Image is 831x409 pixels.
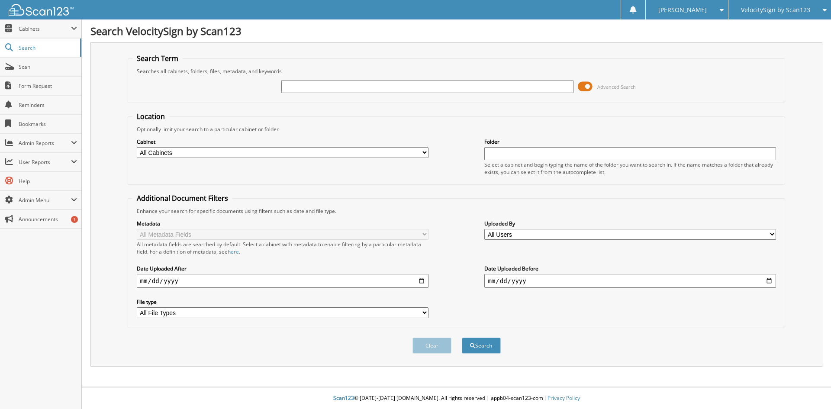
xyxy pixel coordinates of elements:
label: Uploaded By [484,220,776,227]
span: Admin Menu [19,196,71,204]
label: Date Uploaded After [137,265,428,272]
div: All metadata fields are searched by default. Select a cabinet with metadata to enable filtering b... [137,241,428,255]
label: File type [137,298,428,306]
span: Admin Reports [19,139,71,147]
span: Scan [19,63,77,71]
input: end [484,274,776,288]
div: 1 [71,216,78,223]
legend: Additional Document Filters [132,193,232,203]
div: Select a cabinet and begin typing the name of the folder you want to search in. If the name match... [484,161,776,176]
h1: Search VelocitySign by Scan123 [90,24,822,38]
div: Optionally limit your search to a particular cabinet or folder [132,126,781,133]
button: Search [462,338,501,354]
div: © [DATE]-[DATE] [DOMAIN_NAME]. All rights reserved | appb04-scan123-com | [82,388,831,409]
span: Search [19,44,76,52]
label: Metadata [137,220,428,227]
label: Folder [484,138,776,145]
div: Enhance your search for specific documents using filters such as date and file type. [132,207,781,215]
legend: Search Term [132,54,183,63]
label: Date Uploaded Before [484,265,776,272]
label: Cabinet [137,138,428,145]
span: Cabinets [19,25,71,32]
button: Clear [412,338,451,354]
span: [PERSON_NAME] [658,7,707,13]
input: start [137,274,428,288]
span: Bookmarks [19,120,77,128]
span: Scan123 [333,394,354,402]
span: VelocitySign by Scan123 [741,7,810,13]
span: User Reports [19,158,71,166]
legend: Location [132,112,169,121]
span: Reminders [19,101,77,109]
a: here [228,248,239,255]
a: Privacy Policy [548,394,580,402]
img: scan123-logo-white.svg [9,4,74,16]
span: Help [19,177,77,185]
div: Searches all cabinets, folders, files, metadata, and keywords [132,68,781,75]
span: Advanced Search [597,84,636,90]
span: Announcements [19,216,77,223]
span: Form Request [19,82,77,90]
